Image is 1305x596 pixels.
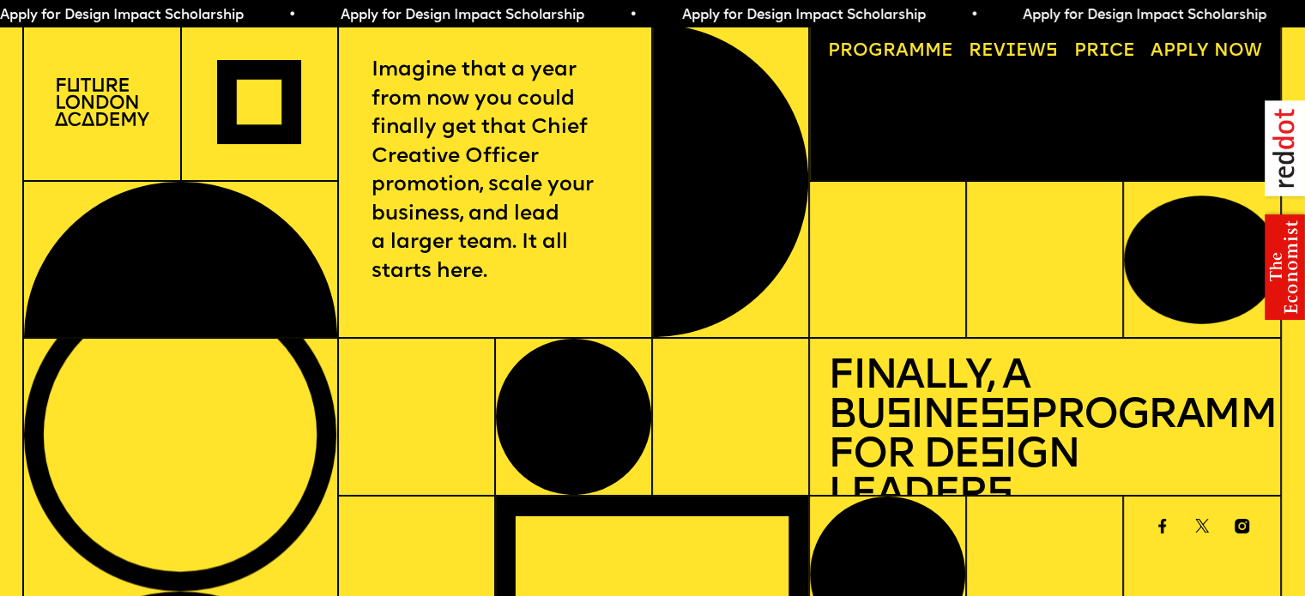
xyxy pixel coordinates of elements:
a: Price [1065,33,1144,69]
span: ss [979,395,1030,437]
span: s [987,474,1012,516]
span: • [629,9,637,22]
span: a [896,42,909,60]
p: Imagine that a year from now you could finally get that Chief Creative Officer promotion, scale y... [372,57,619,286]
span: A [1150,42,1163,60]
a: Programme [819,33,963,69]
a: Reviews [960,33,1067,69]
span: • [970,9,977,22]
span: • [287,9,295,22]
span: s [885,395,910,437]
span: s [979,435,1005,477]
a: Apply now [1141,33,1271,69]
h1: Finally, a Bu ine Programme for De ign Leader [828,358,1261,516]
